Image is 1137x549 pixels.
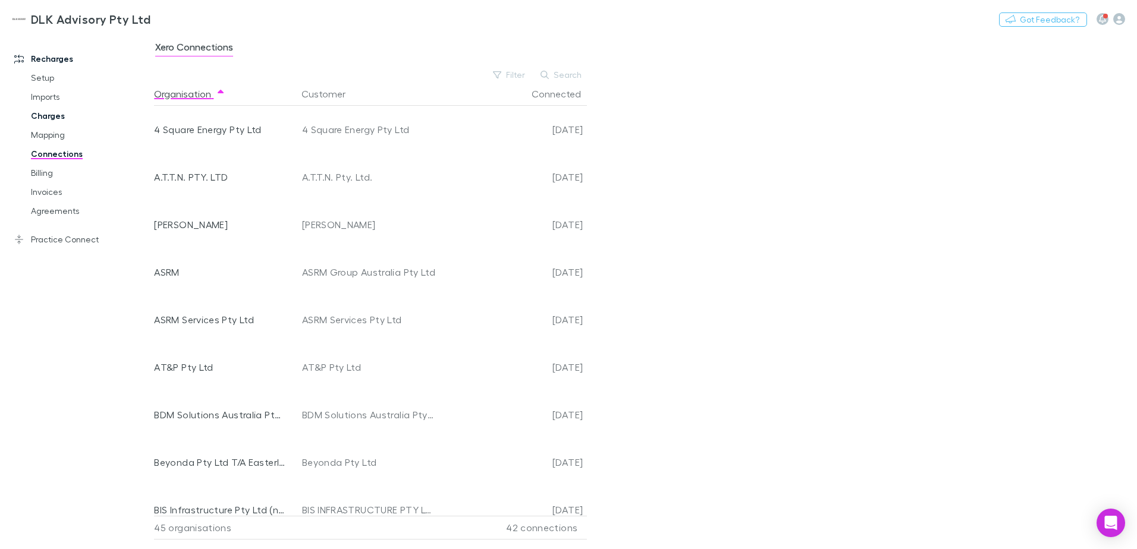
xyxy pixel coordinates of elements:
[154,391,285,438] div: BDM Solutions Australia Pty Ltd
[19,163,161,182] a: Billing
[154,248,285,296] div: ASRM
[439,516,582,539] div: 42 connections
[440,296,583,343] div: [DATE]
[12,12,26,26] img: DLK Advisory Pty Ltd's Logo
[154,201,285,248] div: [PERSON_NAME]
[440,201,583,248] div: [DATE]
[487,68,532,82] button: Filter
[440,438,583,486] div: [DATE]
[19,125,161,144] a: Mapping
[154,486,285,534] div: BIS Infrastructure Pty Ltd (new)
[19,201,161,220] a: Agreements
[31,12,150,26] h3: DLK Advisory Pty Ltd
[154,343,285,391] div: AT&P Pty Ltd
[302,486,436,534] div: BIS INFRASTRUCTURE PTY LTD
[19,68,161,87] a: Setup
[999,12,1087,27] button: Got Feedback?
[155,41,233,56] span: Xero Connections
[302,438,436,486] div: Beyonda Pty Ltd
[2,49,161,68] a: Recharges
[19,106,161,125] a: Charges
[302,343,436,391] div: AT&P Pty Ltd
[154,516,297,539] div: 45 organisations
[19,87,161,106] a: Imports
[302,201,436,248] div: [PERSON_NAME]
[440,391,583,438] div: [DATE]
[5,5,158,33] a: DLK Advisory Pty Ltd
[302,153,436,201] div: A.T.T.N. Pty. Ltd.
[2,230,161,249] a: Practice Connect
[440,486,583,534] div: [DATE]
[1097,509,1125,537] div: Open Intercom Messenger
[440,248,583,296] div: [DATE]
[301,82,360,106] button: Customer
[440,343,583,391] div: [DATE]
[154,106,285,153] div: 4 Square Energy Pty Ltd
[154,153,285,201] div: A.T.T.N. PTY. LTD
[302,106,436,153] div: 4 Square Energy Pty Ltd
[440,153,583,201] div: [DATE]
[19,144,161,163] a: Connections
[440,106,583,153] div: [DATE]
[302,296,436,343] div: ASRM Services Pty Ltd
[19,182,161,201] a: Invoices
[154,296,285,343] div: ASRM Services Pty Ltd
[532,82,595,106] button: Connected
[302,391,436,438] div: BDM Solutions Australia Pty Ltd
[535,68,589,82] button: Search
[302,248,436,296] div: ASRM Group Australia Pty Ltd
[154,82,225,106] button: Organisation
[154,438,285,486] div: Beyonda Pty Ltd T/A Easterly Co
